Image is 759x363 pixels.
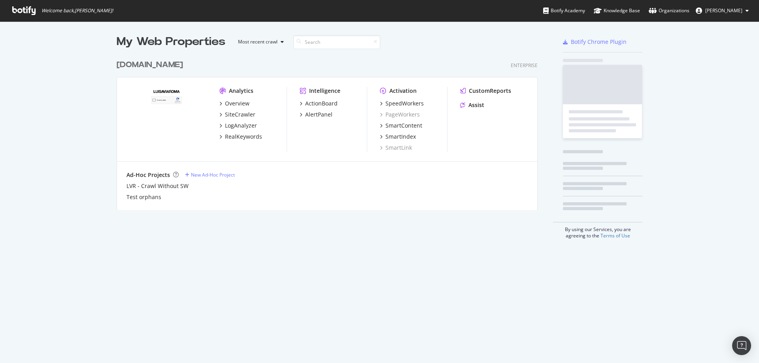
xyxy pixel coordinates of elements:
div: SiteCrawler [225,111,255,118]
div: Enterprise [511,62,538,69]
div: ActionBoard [305,100,338,107]
div: RealKeywords [225,133,262,141]
a: SiteCrawler [219,111,255,118]
div: By using our Services, you are agreeing to the [553,222,642,239]
div: Botify Chrome Plugin [571,38,627,46]
a: AlertPanel [300,111,332,118]
a: Assist [460,101,484,109]
div: Analytics [229,87,253,95]
div: Activation [389,87,417,95]
div: Assist [468,101,484,109]
div: Organizations [649,7,689,15]
a: SmartLink [380,144,412,152]
a: SmartContent [380,122,422,130]
div: AlertPanel [305,111,332,118]
div: New Ad-Hoc Project [191,171,235,178]
img: luisaviaroma.com [126,87,207,151]
input: Search [293,35,380,49]
div: [DOMAIN_NAME] [117,59,183,71]
div: LogAnalyzer [225,122,257,130]
div: Most recent crawl [238,39,278,44]
div: My Web Properties [117,34,225,50]
a: PageWorkers [380,111,420,118]
div: Ad-Hoc Projects [126,171,170,179]
a: New Ad-Hoc Project [185,171,235,178]
div: SpeedWorkers [385,100,424,107]
div: Overview [225,100,249,107]
button: [PERSON_NAME] [689,4,755,17]
div: Open Intercom Messenger [732,336,751,355]
a: Overview [219,100,249,107]
div: grid [117,50,544,210]
div: SmartIndex [385,133,416,141]
button: Most recent crawl [232,36,287,48]
a: CustomReports [460,87,511,95]
a: SmartIndex [380,133,416,141]
div: Knowledge Base [594,7,640,15]
a: [DOMAIN_NAME] [117,59,186,71]
span: Andrea Gozzi [705,7,742,14]
a: Test orphans [126,193,161,201]
a: Terms of Use [600,232,630,239]
a: Botify Chrome Plugin [563,38,627,46]
a: RealKeywords [219,133,262,141]
a: LVR - Crawl Without SW [126,182,189,190]
div: Botify Academy [543,7,585,15]
div: Intelligence [309,87,340,95]
a: LogAnalyzer [219,122,257,130]
a: SpeedWorkers [380,100,424,107]
div: SmartContent [385,122,422,130]
div: CustomReports [469,87,511,95]
span: Welcome back, [PERSON_NAME] ! [42,8,113,14]
a: ActionBoard [300,100,338,107]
